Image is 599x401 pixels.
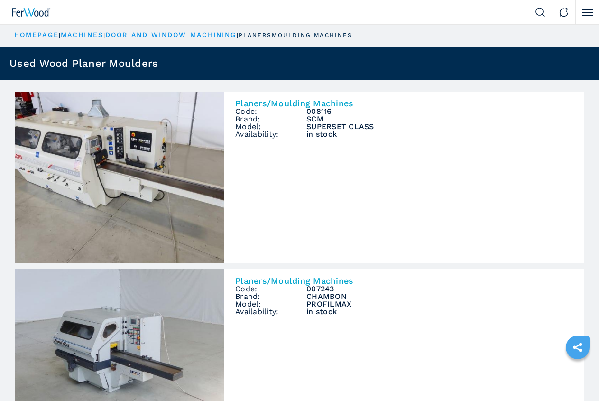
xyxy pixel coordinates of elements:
span: Brand: [235,293,306,300]
a: machines [61,31,103,38]
span: in stock [306,308,572,316]
h1: Used Wood Planer Moulders [9,58,158,69]
img: Planers/Moulding Machines SCM SUPERSET CLASS [15,92,224,263]
a: Planers/Moulding Machines SCM SUPERSET CLASSPlaners/Moulding MachinesCode:008116Brand:SCMModel:SU... [15,92,584,263]
a: door and window machining [105,31,237,38]
h3: 008116 [306,108,572,115]
span: Code: [235,285,306,293]
a: sharethis [566,336,590,359]
p: planersmoulding machines [239,31,352,39]
span: in stock [306,131,572,138]
span: | [59,32,61,38]
h2: Planers/Moulding Machines [235,99,572,108]
img: Ferwood [12,8,51,17]
span: Availability: [235,308,306,316]
span: Brand: [235,115,306,123]
span: Model: [235,300,306,308]
span: | [237,32,239,38]
a: HOMEPAGE [14,31,59,38]
h3: SUPERSET CLASS [306,123,572,131]
span: | [103,32,105,38]
h3: SCM [306,115,572,123]
span: Model: [235,123,306,131]
span: Availability: [235,131,306,138]
span: Code: [235,108,306,115]
h3: PROFILMAX [306,300,572,308]
h3: CHAMBON [306,293,572,300]
button: Click to toggle menu [575,0,599,24]
img: Search [535,8,545,17]
img: Contact us [559,8,569,17]
h3: 007243 [306,285,572,293]
h2: Planers/Moulding Machines [235,277,572,285]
